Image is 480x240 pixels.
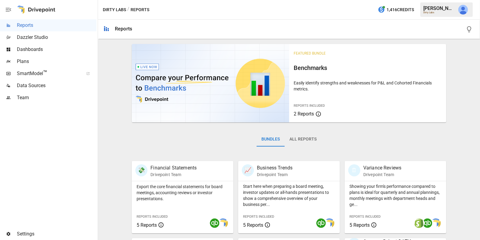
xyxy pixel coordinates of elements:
[150,172,197,178] p: Drivepoint Team
[285,132,321,147] button: All Reports
[423,11,455,14] div: Dirty Labs
[137,184,229,202] p: Export the core financial statements for board meetings, accounting reviews or investor presentat...
[294,111,314,117] span: 2 Reports
[17,22,96,29] span: Reports
[137,222,157,228] span: 5 Reports
[127,6,129,14] div: /
[210,218,219,228] img: quickbooks
[458,5,468,14] img: Julie Wilton
[135,164,147,176] div: 💸
[423,218,432,228] img: quickbooks
[294,80,441,92] p: Easily identify strengths and weaknesses for P&L and Cohorted Financials metrics.
[17,46,96,53] span: Dashboards
[132,44,289,122] img: video thumbnail
[137,215,168,219] span: Reports Included
[115,26,132,32] div: Reports
[17,58,96,65] span: Plans
[257,172,292,178] p: Drivepoint Team
[243,183,335,207] p: Start here when preparing a board meeting, investor updates or all-hands presentations to show a ...
[17,230,96,238] span: Settings
[243,215,274,219] span: Reports Included
[17,94,96,101] span: Team
[150,164,197,172] p: Financial Statements
[455,1,472,18] button: Julie Wilton
[257,132,285,147] button: Bundles
[363,172,401,178] p: Drivepoint Team
[348,164,360,176] div: 🗓
[17,82,96,89] span: Data Sources
[431,218,441,228] img: smart model
[257,164,292,172] p: Business Trends
[17,34,96,41] span: Dazzler Studio
[218,218,228,228] img: smart model
[349,222,370,228] span: 5 Reports
[43,69,47,77] span: ™
[316,218,326,228] img: quickbooks
[349,183,441,207] p: Showing your firm's performance compared to plans is ideal for quarterly and annual plannings, mo...
[363,164,401,172] p: Variance Reviews
[414,218,424,228] img: shopify
[387,6,414,14] span: 1,416 Credits
[423,5,455,11] div: [PERSON_NAME]
[294,51,326,55] span: Featured Bundle
[325,218,334,228] img: smart model
[375,4,416,15] button: 1,416Credits
[103,6,126,14] button: Dirty Labs
[17,70,80,77] span: SmartModel
[294,63,441,73] h6: Benchmarks
[349,215,381,219] span: Reports Included
[294,104,325,108] span: Reports Included
[243,222,263,228] span: 5 Reports
[242,164,254,176] div: 📈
